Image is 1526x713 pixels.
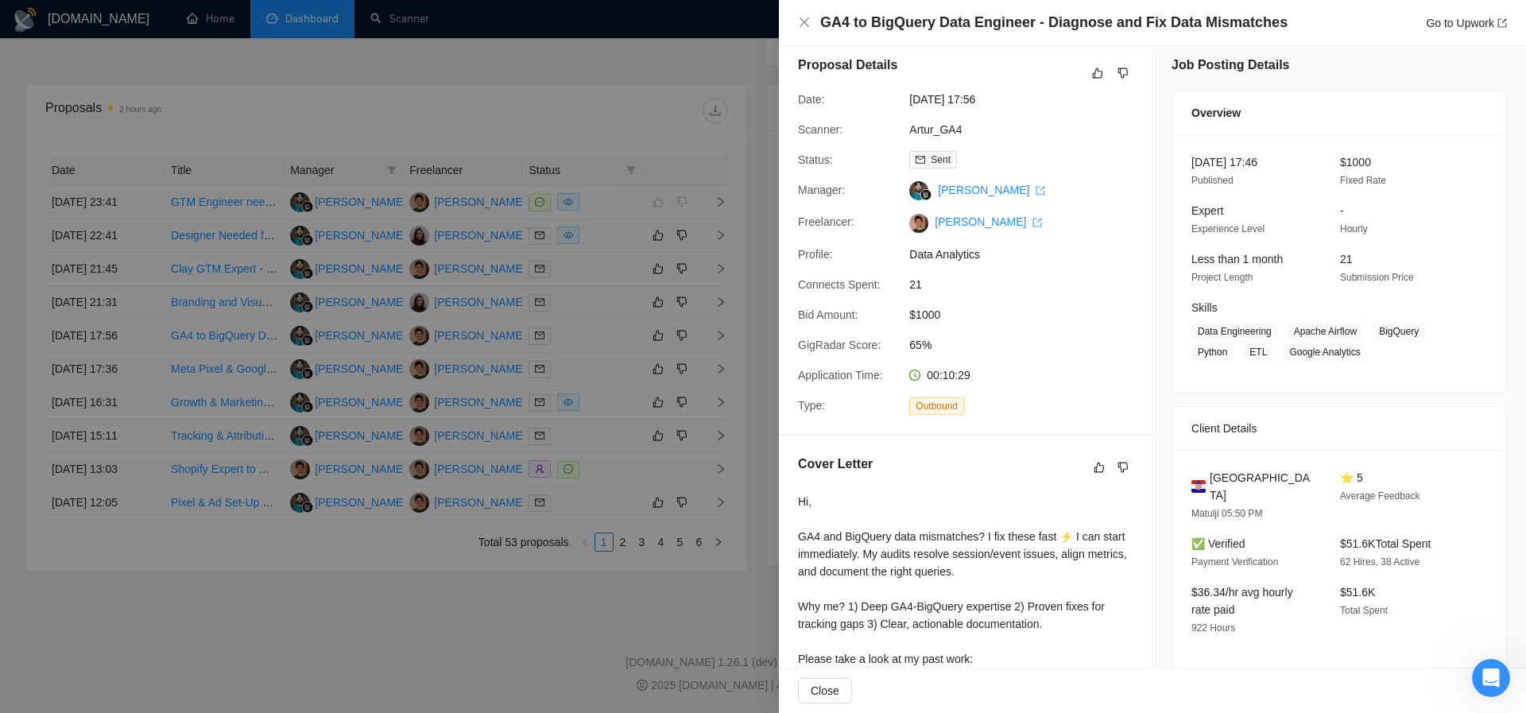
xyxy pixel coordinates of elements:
[1340,175,1386,186] span: Fixed Rate
[909,306,1148,324] span: $1000
[798,339,881,351] span: GigRadar Score:
[1497,18,1507,28] span: export
[798,184,845,196] span: Manager:
[1191,175,1234,186] span: Published
[1114,64,1133,83] button: dislike
[1191,407,1487,450] div: Client Details
[1472,659,1510,697] iframe: Intercom live chat
[1191,586,1293,616] span: $36.34/hr avg hourly rate paid
[909,276,1148,293] span: 21
[1092,67,1103,79] span: like
[1191,537,1245,550] span: ✅ Verified
[1032,218,1042,227] span: export
[1340,253,1353,265] span: 21
[909,246,1148,263] span: Data Analytics
[909,370,920,381] span: clock-circle
[1117,461,1129,474] span: dislike
[1191,156,1257,169] span: [DATE] 17:46
[1340,204,1344,217] span: -
[909,123,962,136] a: Artur_GA4
[909,397,964,415] span: Outbound
[1340,156,1371,169] span: $1000
[1191,272,1253,283] span: Project Length
[1340,490,1420,502] span: Average Feedback
[798,153,833,166] span: Status:
[927,369,970,382] span: 00:10:29
[1288,323,1363,340] span: Apache Airflow
[798,399,825,412] span: Type:
[1340,471,1363,484] span: ⭐ 5
[1191,301,1218,314] span: Skills
[1340,223,1368,234] span: Hourly
[798,369,883,382] span: Application Time:
[909,336,1148,354] span: 65%
[1243,343,1273,361] span: ETL
[820,13,1288,33] h4: GA4 to BigQuery Data Engineer - Diagnose and Fix Data Mismatches
[1283,343,1366,361] span: Google Analytics
[1191,253,1283,265] span: Less than 1 month
[798,56,897,75] h5: Proposal Details
[1191,204,1223,217] span: Expert
[798,215,854,228] span: Freelancer:
[1191,622,1235,634] span: 922 Hours
[1210,469,1315,504] span: [GEOGRAPHIC_DATA]
[1090,458,1109,477] button: like
[935,215,1042,228] a: [PERSON_NAME] export
[798,678,852,703] button: Close
[916,155,925,165] span: mail
[1340,605,1388,616] span: Total Spent
[1340,556,1419,568] span: 62 Hires, 38 Active
[920,189,931,200] img: gigradar-bm.png
[1094,461,1105,474] span: like
[909,91,1148,108] span: [DATE] 17:56
[931,154,951,165] span: Sent
[798,308,858,321] span: Bid Amount:
[1191,223,1265,234] span: Experience Level
[798,278,881,291] span: Connects Spent:
[1426,17,1507,29] a: Go to Upworkexport
[1191,323,1278,340] span: Data Engineering
[1117,67,1129,79] span: dislike
[798,16,811,29] span: close
[938,184,1045,196] a: [PERSON_NAME] export
[798,93,824,106] span: Date:
[1114,458,1133,477] button: dislike
[1191,556,1278,568] span: Payment Verification
[1172,56,1289,75] h5: Job Posting Details
[1191,478,1206,495] img: 🇭🇷
[1191,343,1234,361] span: Python
[798,248,833,261] span: Profile:
[1191,104,1241,122] span: Overview
[811,682,839,699] span: Close
[1191,508,1262,519] span: Matulji 05:50 PM
[1088,64,1107,83] button: like
[798,455,873,474] h5: Cover Letter
[798,16,811,29] button: Close
[909,214,928,233] img: c1eoFFNpkKwD1OidvrB7w8jRSGSm0dEzN-CWyxJ391Kf3soqN9itx_tQrUhxq9agvq
[1373,323,1425,340] span: BigQuery
[1340,272,1414,283] span: Submission Price
[798,123,842,136] span: Scanner:
[1340,537,1431,550] span: $51.6K Total Spent
[1036,186,1045,196] span: export
[1340,586,1375,599] span: $51.6K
